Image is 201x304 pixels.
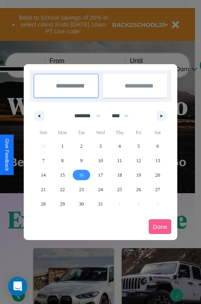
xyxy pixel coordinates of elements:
span: 22 [60,182,65,197]
span: 16 [79,168,84,182]
button: 23 [72,182,91,197]
span: 4 [118,139,121,153]
span: 5 [137,139,140,153]
button: 31 [91,197,110,211]
span: Tue [72,126,91,139]
button: 29 [53,197,72,211]
span: Sun [34,126,53,139]
div: Give Feedback [4,139,10,171]
span: 28 [41,197,46,211]
button: 8 [53,153,72,168]
button: 4 [110,139,129,153]
button: 30 [72,197,91,211]
button: 3 [91,139,110,153]
span: 8 [61,153,64,168]
div: Open Intercom Messenger [8,277,27,296]
span: Mon [53,126,72,139]
span: 27 [155,182,160,197]
button: 27 [148,182,167,197]
button: 6 [148,139,167,153]
button: 15 [53,168,72,182]
button: 20 [148,168,167,182]
span: Fri [129,126,148,139]
button: 24 [91,182,110,197]
span: 3 [99,139,102,153]
span: 19 [136,168,141,182]
button: 28 [34,197,53,211]
span: 11 [117,153,122,168]
button: 5 [129,139,148,153]
span: 10 [98,153,103,168]
span: 30 [79,197,84,211]
button: 11 [110,153,129,168]
span: Wed [91,126,110,139]
span: 31 [98,197,103,211]
span: 21 [41,182,46,197]
span: Sat [148,126,167,139]
span: 26 [136,182,141,197]
button: 19 [129,168,148,182]
button: 21 [34,182,53,197]
button: 14 [34,168,53,182]
span: 1 [61,139,64,153]
span: 2 [80,139,83,153]
button: 13 [148,153,167,168]
span: 14 [41,168,46,182]
span: 7 [42,153,45,168]
button: 7 [34,153,53,168]
span: 20 [155,168,160,182]
span: 9 [80,153,83,168]
button: 18 [110,168,129,182]
span: 13 [155,153,160,168]
span: 25 [117,182,122,197]
button: 9 [72,153,91,168]
button: 22 [53,182,72,197]
button: 1 [53,139,72,153]
button: 12 [129,153,148,168]
span: 24 [98,182,103,197]
span: 6 [156,139,159,153]
span: 15 [60,168,65,182]
button: 26 [129,182,148,197]
span: 29 [60,197,65,211]
button: 17 [91,168,110,182]
span: 17 [98,168,103,182]
span: Thu [110,126,129,139]
button: 16 [72,168,91,182]
button: 25 [110,182,129,197]
button: 2 [72,139,91,153]
span: 12 [136,153,141,168]
span: 23 [79,182,84,197]
button: Done [149,219,171,234]
button: 10 [91,153,110,168]
span: 18 [117,168,122,182]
